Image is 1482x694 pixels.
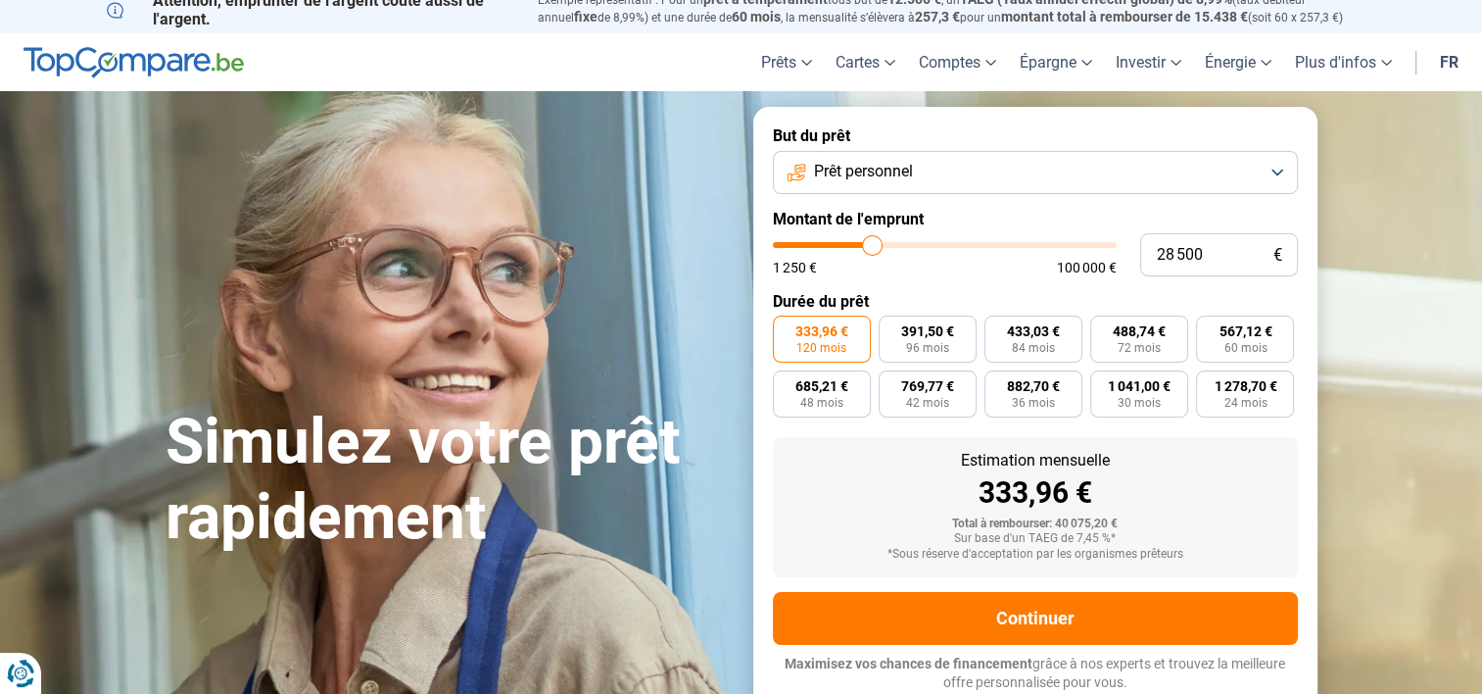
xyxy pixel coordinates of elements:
[1007,324,1060,338] span: 433,03 €
[773,210,1298,228] label: Montant de l'emprunt
[796,342,846,354] span: 120 mois
[1104,33,1193,91] a: Investir
[906,397,949,409] span: 42 mois
[773,126,1298,145] label: But du prêt
[773,261,817,274] span: 1 250 €
[773,655,1298,693] p: grâce à nos experts et trouvez la meilleure offre personnalisée pour vous.
[785,656,1032,671] span: Maximisez vos chances de financement
[1012,397,1055,409] span: 36 mois
[1428,33,1470,91] a: fr
[166,405,730,556] h1: Simulez votre prêt rapidement
[907,33,1008,91] a: Comptes
[773,151,1298,194] button: Prêt personnel
[1283,33,1404,91] a: Plus d'infos
[1008,33,1104,91] a: Épargne
[915,9,960,25] span: 257,3 €
[906,342,949,354] span: 96 mois
[789,453,1282,469] div: Estimation mensuelle
[732,9,781,25] span: 60 mois
[789,548,1282,562] div: *Sous réserve d'acceptation par les organismes prêteurs
[1113,324,1166,338] span: 488,74 €
[814,161,913,182] span: Prêt personnel
[800,397,843,409] span: 48 mois
[1223,342,1267,354] span: 60 mois
[789,478,1282,508] div: 333,96 €
[749,33,824,91] a: Prêts
[1219,324,1271,338] span: 567,12 €
[1001,9,1248,25] span: montant total à rembourser de 15.438 €
[1108,379,1171,393] span: 1 041,00 €
[901,379,954,393] span: 769,77 €
[789,532,1282,546] div: Sur base d'un TAEG de 7,45 %*
[1007,379,1060,393] span: 882,70 €
[1193,33,1283,91] a: Énergie
[1223,397,1267,409] span: 24 mois
[574,9,598,25] span: fixe
[1012,342,1055,354] span: 84 mois
[1273,247,1282,264] span: €
[1057,261,1117,274] span: 100 000 €
[24,47,244,78] img: TopCompare
[773,592,1298,645] button: Continuer
[795,379,848,393] span: 685,21 €
[1214,379,1276,393] span: 1 278,70 €
[1118,342,1161,354] span: 72 mois
[789,518,1282,531] div: Total à rembourser: 40 075,20 €
[773,292,1298,311] label: Durée du prêt
[1118,397,1161,409] span: 30 mois
[901,324,954,338] span: 391,50 €
[824,33,907,91] a: Cartes
[795,324,848,338] span: 333,96 €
